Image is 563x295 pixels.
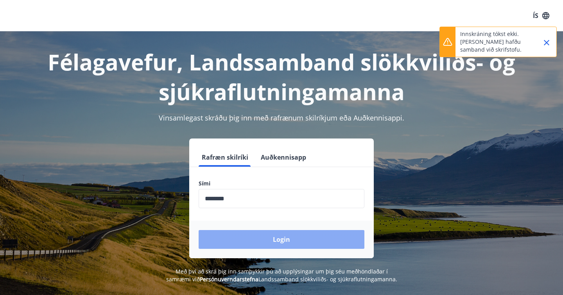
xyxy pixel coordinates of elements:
[199,148,251,167] button: Rafræn skilríki
[166,268,397,283] span: Með því að skrá þig inn samþykkir þú að upplýsingar um þig séu meðhöndlaðar í samræmi við Landssa...
[199,230,364,249] button: Login
[460,30,529,54] p: Innskráning tókst ekki. [PERSON_NAME] hafðu samband við skrifstofu.
[159,113,404,122] span: Vinsamlegast skráðu þig inn með rafrænum skilríkjum eða Auðkennisappi.
[200,275,258,283] a: Persónuverndarstefna
[258,148,309,167] button: Auðkennisapp
[9,47,554,106] h1: Félagavefur, Landssamband slökkviliðs- og sjúkraflutningamanna
[529,9,554,23] button: ÍS
[199,180,364,187] label: Sími
[540,36,553,49] button: Close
